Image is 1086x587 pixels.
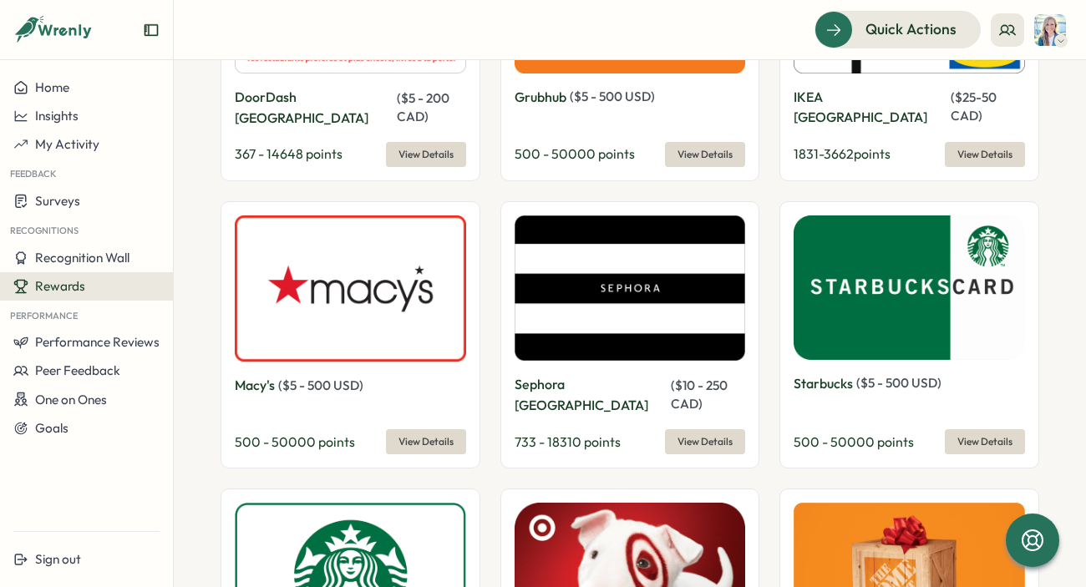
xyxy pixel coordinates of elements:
span: Insights [35,108,79,124]
span: My Activity [35,136,99,152]
span: 367 - 14648 points [235,145,343,162]
span: 500 - 50000 points [515,145,635,162]
p: Starbucks [794,373,853,394]
span: Performance Reviews [35,334,160,350]
span: ( $ 5 - 200 CAD ) [397,90,449,124]
p: Macy's [235,375,275,396]
span: 500 - 50000 points [794,433,914,450]
span: View Details [957,143,1012,166]
span: View Details [398,430,454,453]
span: Rewards [35,278,85,294]
button: View Details [665,429,745,454]
span: Sign out [35,551,81,567]
span: Recognition Wall [35,250,129,266]
span: Peer Feedback [35,362,120,378]
span: View Details [677,143,733,166]
span: Surveys [35,193,80,209]
button: View Details [945,142,1025,167]
span: Quick Actions [865,18,957,40]
img: Bonnie Goode [1034,14,1066,46]
button: Quick Actions [814,11,981,48]
span: ( $ 5 - 500 USD ) [856,375,941,391]
button: View Details [665,142,745,167]
p: Sephora [GEOGRAPHIC_DATA] [515,374,667,416]
p: IKEA [GEOGRAPHIC_DATA] [794,87,947,129]
span: View Details [398,143,454,166]
span: ( $ 5 - 500 USD ) [570,89,655,104]
button: Expand sidebar [143,22,160,38]
img: Macy's [235,215,466,362]
p: DoorDash [GEOGRAPHIC_DATA] [235,87,393,129]
span: One on Ones [35,392,107,407]
span: ( $ 5 - 500 USD ) [278,377,363,393]
span: ( $ 10 - 250 CAD ) [671,377,728,412]
img: Starbucks [794,215,1025,360]
span: Goals [35,420,69,436]
button: View Details [386,429,466,454]
span: ( $ 25 - 50 CAD ) [951,89,997,124]
p: Grubhub [515,87,566,108]
span: 1831 - 3662 points [794,145,891,162]
button: View Details [386,142,466,167]
img: Sephora Canada [515,215,746,362]
span: 500 - 50000 points [235,433,355,450]
span: 733 - 18310 points [515,433,621,450]
span: Home [35,79,69,95]
span: View Details [957,430,1012,453]
button: View Details [945,429,1025,454]
span: View Details [677,430,733,453]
